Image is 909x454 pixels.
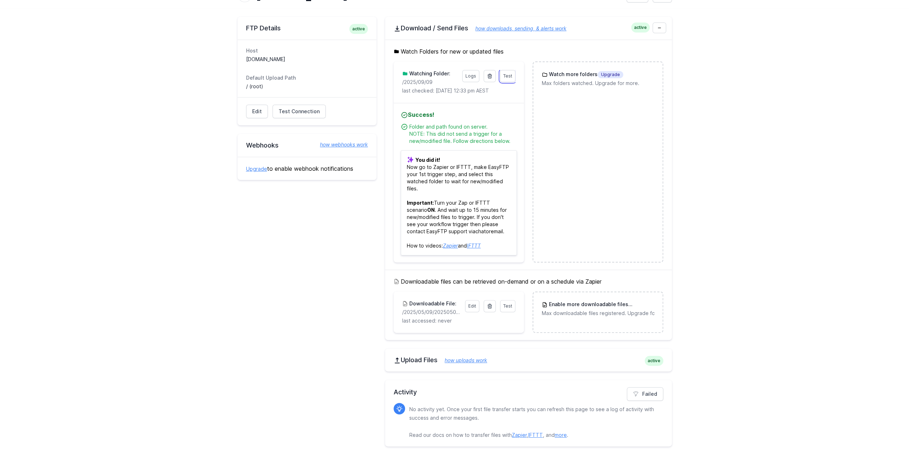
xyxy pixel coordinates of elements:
[349,24,368,34] span: active
[491,228,503,234] a: email
[427,207,435,213] b: ON
[548,301,654,308] h3: Enable more downloadable files
[394,24,663,33] h2: Download / Send Files
[467,243,481,249] a: IFTTT
[475,228,486,234] a: chat
[402,317,515,324] p: last accessed: never
[628,301,654,308] span: Upgrade
[313,141,368,148] a: how webhooks work
[631,23,650,33] span: active
[503,73,512,79] span: Test
[500,300,515,312] a: Test
[394,387,663,397] h2: Activity
[246,74,368,81] dt: Default Upload Path
[555,432,567,438] a: more
[401,110,517,119] h4: Success!
[238,157,376,180] div: to enable webhook notifications
[394,356,663,364] h2: Upload Files
[533,62,662,95] a: Watch more foldersUpgrade Max folders watched. Upgrade for more.
[246,105,268,118] a: Edit
[246,56,368,63] dd: [DOMAIN_NAME]
[246,141,368,150] h2: Webhooks
[627,387,663,401] a: Failed
[408,70,450,77] h3: Watching Folder:
[273,105,326,118] a: Test Connection
[542,80,654,87] p: Max folders watched. Upgrade for more.
[394,47,663,56] h5: Watch Folders for new or updated files
[500,70,515,82] a: Test
[279,108,320,115] span: Test Connection
[402,309,461,316] p: /2025/05/09/20250509171559_inbound_0422652309_0756011820.mp3
[598,71,623,78] span: Upgrade
[548,71,623,78] h3: Watch more folders
[542,310,654,317] p: Max downloadable files registered. Upgrade for more.
[246,47,368,54] dt: Host
[468,25,566,31] a: how downloads, sending, & alerts work
[645,356,663,366] span: active
[408,300,456,307] h3: Downloadable File:
[246,83,368,90] dd: / (root)
[246,24,368,33] h2: FTP Details
[465,300,479,312] a: Edit
[394,277,663,286] h5: Downloadable files can be retrieved on-demand or on a schedule via Zapier
[246,166,267,172] a: Upgrade
[503,303,512,309] span: Test
[528,432,543,438] a: IFTTT
[512,432,527,438] a: Zapier
[415,157,440,163] b: You did it!
[438,357,487,363] a: how uploads work
[402,87,515,94] p: last checked: [DATE] 12:33 pm AEST
[402,79,458,86] p: /2025/09/09
[462,70,479,82] a: Logs
[533,292,662,325] a: Enable more downloadable filesUpgrade Max downloadable files registered. Upgrade for more.
[409,123,517,145] div: Folder and path found on server. NOTE: This did not send a trigger for a new/modified file. Follo...
[401,150,517,255] p: Now go to Zapier or IFTTT, make EasyFTP your 1st trigger step, and select this watched folder to ...
[407,200,434,206] b: Important:
[409,405,658,439] p: No activity yet. Once your first file transfer starts you can refresh this page to see a log of a...
[443,243,458,249] a: Zapier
